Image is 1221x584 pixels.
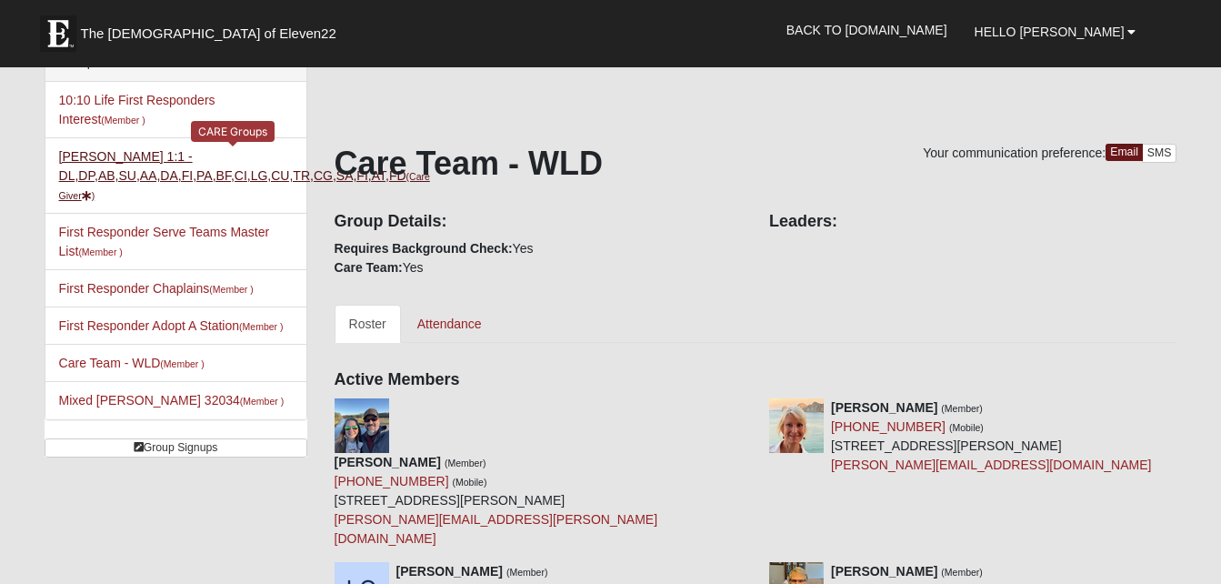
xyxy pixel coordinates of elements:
[335,474,449,488] a: [PHONE_NUMBER]
[59,149,430,202] a: [PERSON_NAME] 1:1 -DL,DP,AB,SU,AA,DA,FI,PA,BF,CI,LG,CU,TR,CG,SA,FI,AT,FD(Care Giver)
[101,115,145,126] small: (Member )
[335,241,513,256] strong: Requires Background Check:
[831,398,1151,475] div: [STREET_ADDRESS][PERSON_NAME]
[403,305,496,343] a: Attendance
[335,512,658,546] a: [PERSON_NAME][EMAIL_ADDRESS][PERSON_NAME][DOMAIN_NAME]
[949,422,984,433] small: (Mobile)
[160,358,204,369] small: (Member )
[209,284,253,295] small: (Member )
[335,453,742,549] div: [STREET_ADDRESS][PERSON_NAME]
[975,25,1125,39] span: Hello [PERSON_NAME]
[59,393,285,408] a: Mixed [PERSON_NAME] 32034(Member )
[335,260,403,275] strong: Care Team:
[335,212,742,232] h4: Group Details:
[773,7,961,53] a: Back to [DOMAIN_NAME]
[941,403,983,414] small: (Member)
[31,6,395,52] a: The [DEMOGRAPHIC_DATA] of Eleven22
[831,458,1151,472] a: [PERSON_NAME][EMAIL_ADDRESS][DOMAIN_NAME]
[335,144,1177,183] h1: Care Team - WLD
[1142,144,1177,163] a: SMS
[191,121,275,142] div: CARE Groups
[59,356,205,370] a: Care Team - WLD(Member )
[240,396,284,407] small: (Member )
[831,419,946,434] a: [PHONE_NUMBER]
[923,146,1106,160] span: Your communication preference:
[961,9,1150,55] a: Hello [PERSON_NAME]
[769,212,1176,232] h4: Leaders:
[321,199,756,277] div: Yes Yes
[59,93,215,126] a: 10:10 Life First Responders Interest(Member )
[445,458,486,468] small: (Member)
[831,400,937,415] strong: [PERSON_NAME]
[335,305,401,343] a: Roster
[335,455,441,469] strong: [PERSON_NAME]
[239,321,283,332] small: (Member )
[59,225,270,258] a: First Responder Serve Teams Master List(Member )
[59,318,284,333] a: First Responder Adopt A Station(Member )
[1106,144,1143,161] a: Email
[59,281,254,296] a: First Responder Chaplains(Member )
[40,15,76,52] img: Eleven22 logo
[78,247,122,257] small: (Member )
[45,438,307,458] a: Group Signups
[335,370,1177,390] h4: Active Members
[81,25,336,43] span: The [DEMOGRAPHIC_DATA] of Eleven22
[452,477,486,488] small: (Mobile)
